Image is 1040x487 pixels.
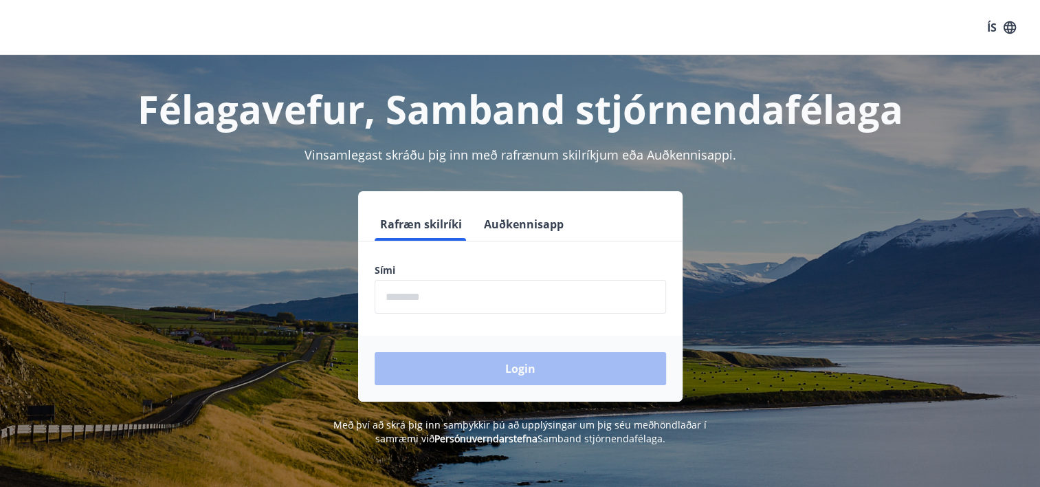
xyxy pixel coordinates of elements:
[305,147,736,163] span: Vinsamlegast skráðu þig inn með rafrænum skilríkjum eða Auðkennisappi.
[980,15,1024,40] button: ÍS
[375,208,467,241] button: Rafræn skilríki
[478,208,569,241] button: Auðkennisapp
[375,263,666,277] label: Sími
[42,83,999,135] h1: Félagavefur, Samband stjórnendafélaga
[333,418,707,445] span: Með því að skrá þig inn samþykkir þú að upplýsingar um þig séu meðhöndlaðar í samræmi við Samband...
[434,432,538,445] a: Persónuverndarstefna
